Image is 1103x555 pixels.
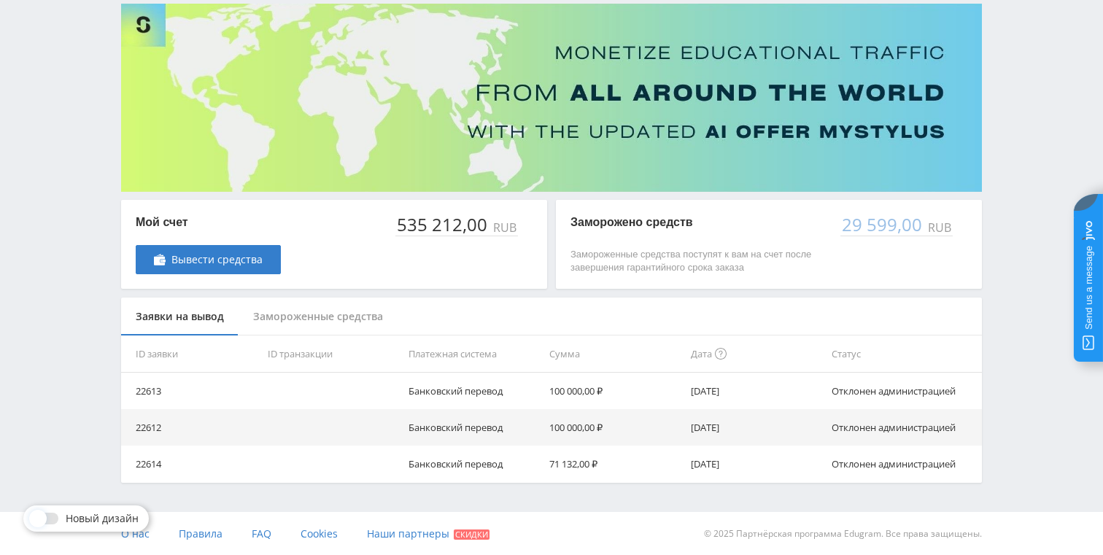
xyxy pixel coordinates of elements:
th: Платежная система [403,335,543,373]
td: 71 132,00 ₽ [543,446,684,482]
td: 100 000,00 ₽ [543,409,684,446]
td: Банковский перевод [403,446,543,482]
th: Статус [826,335,982,373]
th: ID транзакции [262,335,403,373]
div: RUB [490,221,518,234]
span: Новый дизайн [66,513,139,524]
div: 535 212,00 [395,214,490,235]
td: [DATE] [685,446,826,482]
td: Отклонен администрацией [826,373,982,409]
td: [DATE] [685,409,826,446]
div: Заявки на вывод [121,298,239,336]
span: О нас [121,527,150,540]
th: Сумма [543,335,684,373]
span: Вывести средства [171,254,263,265]
div: 29 599,00 [840,214,925,235]
div: RUB [925,221,953,234]
td: Банковский перевод [403,409,543,446]
td: 100 000,00 ₽ [543,373,684,409]
p: Замороженные средства поступят к вам на счет после завершения гарантийного срока заказа [570,248,826,274]
span: Наши партнеры [367,527,449,540]
img: Banner [121,4,982,192]
td: Отклонен администрацией [826,446,982,482]
div: Замороженные средства [239,298,398,336]
td: 22612 [121,409,262,446]
td: Отклонен администрацией [826,409,982,446]
span: Правила [179,527,222,540]
th: Дата [685,335,826,373]
span: FAQ [252,527,271,540]
td: Банковский перевод [403,373,543,409]
td: [DATE] [685,373,826,409]
span: Скидки [454,529,489,540]
td: 22613 [121,373,262,409]
p: Мой счет [136,214,281,230]
td: 22614 [121,446,262,482]
span: Cookies [301,527,338,540]
th: ID заявки [121,335,262,373]
p: Заморожено средств [570,214,826,230]
a: Вывести средства [136,245,281,274]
